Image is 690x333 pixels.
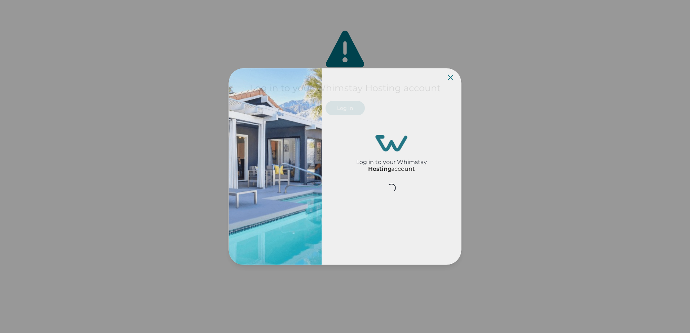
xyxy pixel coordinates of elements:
p: Hosting [368,165,391,172]
button: Close [448,75,454,80]
h2: Log in to your Whimstay [356,151,427,165]
img: auth-banner [229,68,322,265]
img: login-logo [375,135,407,152]
p: account [368,165,415,172]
